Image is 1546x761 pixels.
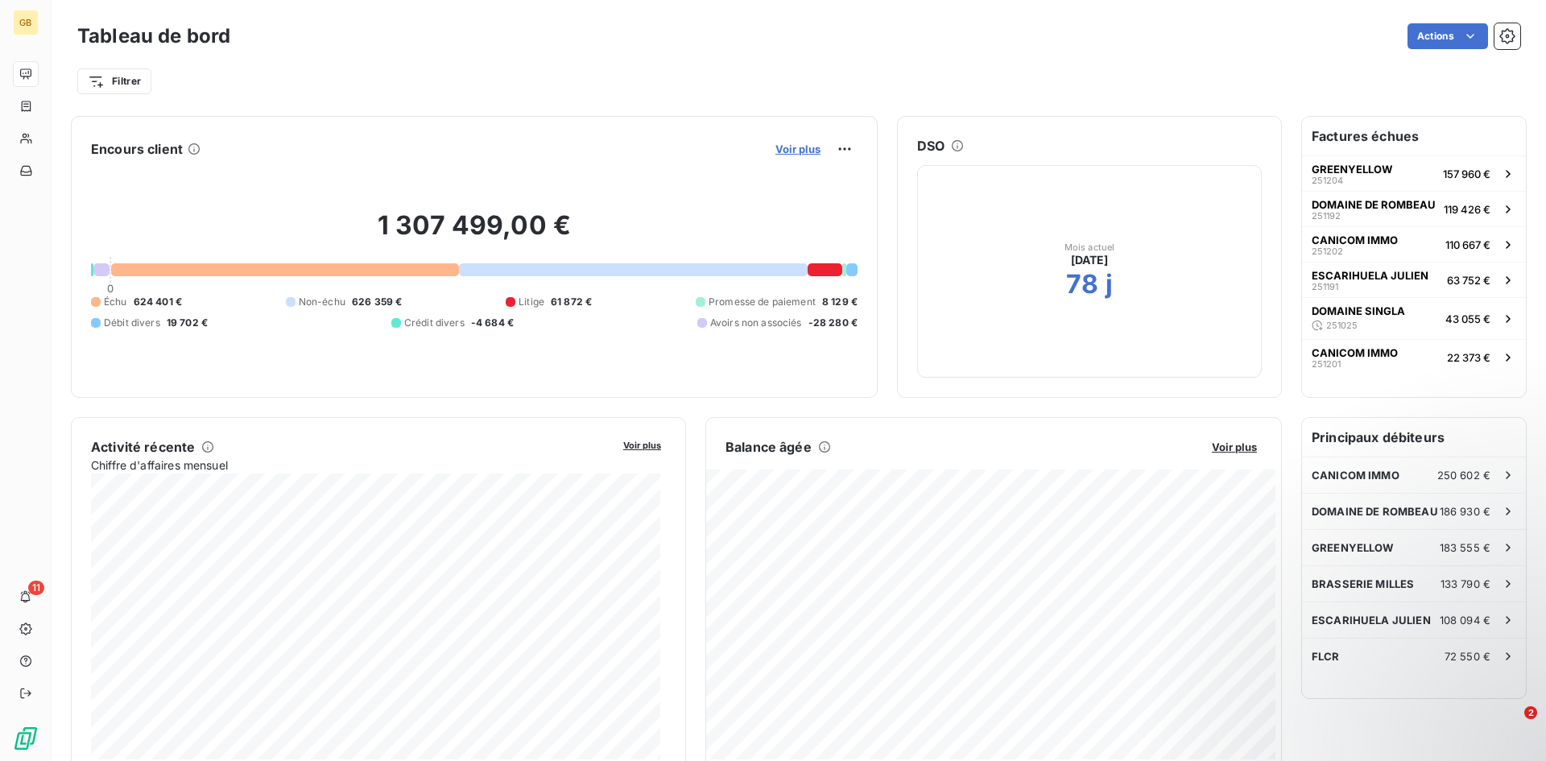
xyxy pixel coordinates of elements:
span: 119 426 € [1444,203,1490,216]
span: Voir plus [775,143,821,155]
button: GREENYELLOW251204157 960 € [1302,155,1526,191]
button: DOMAINE SINGLA25102543 055 € [1302,297,1526,339]
span: CANICOM IMMO [1312,346,1398,359]
h2: 1 307 499,00 € [91,209,858,258]
span: Chiffre d'affaires mensuel [91,457,612,474]
h6: Principaux débiteurs [1302,418,1526,457]
span: Promesse de paiement [709,295,816,309]
h2: 78 [1066,268,1098,300]
h3: Tableau de bord [77,22,230,51]
div: GB [13,10,39,35]
span: 2 [1524,706,1537,719]
span: Litige [519,295,544,309]
span: 183 555 € [1440,541,1490,554]
span: CANICOM IMMO [1312,234,1398,246]
span: GREENYELLOW [1312,163,1392,176]
span: 22 373 € [1447,351,1490,364]
span: 251192 [1312,211,1341,221]
span: Échu [104,295,127,309]
span: 19 702 € [167,316,208,330]
span: -4 684 € [471,316,514,330]
span: -28 280 € [808,316,858,330]
span: 63 752 € [1447,274,1490,287]
span: 624 401 € [134,295,182,309]
span: 251025 [1326,321,1358,330]
span: Non-échu [299,295,345,309]
span: Crédit divers [404,316,465,330]
span: BRASSERIE MILLES [1312,577,1414,590]
span: DOMAINE DE ROMBEAU [1312,198,1436,211]
button: Actions [1408,23,1488,49]
button: Voir plus [1207,440,1262,454]
h6: Factures échues [1302,117,1526,155]
span: ESCARIHUELA JULIEN [1312,269,1428,282]
span: DOMAINE SINGLA [1312,304,1405,317]
span: Voir plus [1212,440,1257,453]
h6: DSO [917,136,945,155]
span: Débit divers [104,316,160,330]
span: 626 359 € [352,295,402,309]
span: 43 055 € [1445,312,1490,325]
span: 251201 [1312,359,1341,369]
button: Voir plus [618,437,666,452]
span: 251204 [1312,176,1343,185]
h2: j [1106,268,1113,300]
iframe: Intercom live chat [1491,706,1530,745]
span: 250 602 € [1437,469,1490,482]
span: 133 790 € [1441,577,1490,590]
span: CANICOM IMMO [1312,469,1399,482]
span: 251191 [1312,282,1338,292]
span: 186 930 € [1440,505,1490,518]
span: 8 129 € [822,295,858,309]
iframe: Intercom notifications message [1224,605,1546,718]
span: Mois actuel [1064,242,1115,252]
span: 110 667 € [1445,238,1490,251]
button: ESCARIHUELA JULIEN25119163 752 € [1302,262,1526,297]
span: [DATE] [1071,252,1109,268]
span: Avoirs non associés [710,316,802,330]
span: 11 [28,581,44,595]
button: DOMAINE DE ROMBEAU251192119 426 € [1302,191,1526,226]
span: 0 [107,282,114,295]
span: 251202 [1312,246,1343,256]
button: Voir plus [771,142,825,156]
button: CANICOM IMMO251202110 667 € [1302,226,1526,262]
button: Filtrer [77,68,151,94]
span: 61 872 € [551,295,592,309]
img: Logo LeanPay [13,726,39,751]
span: Voir plus [623,440,661,451]
button: CANICOM IMMO25120122 373 € [1302,339,1526,374]
span: GREENYELLOW [1312,541,1394,554]
span: DOMAINE DE ROMBEAU [1312,505,1438,518]
span: 157 960 € [1443,168,1490,180]
h6: Encours client [91,139,183,159]
h6: Balance âgée [725,437,812,457]
h6: Activité récente [91,437,195,457]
